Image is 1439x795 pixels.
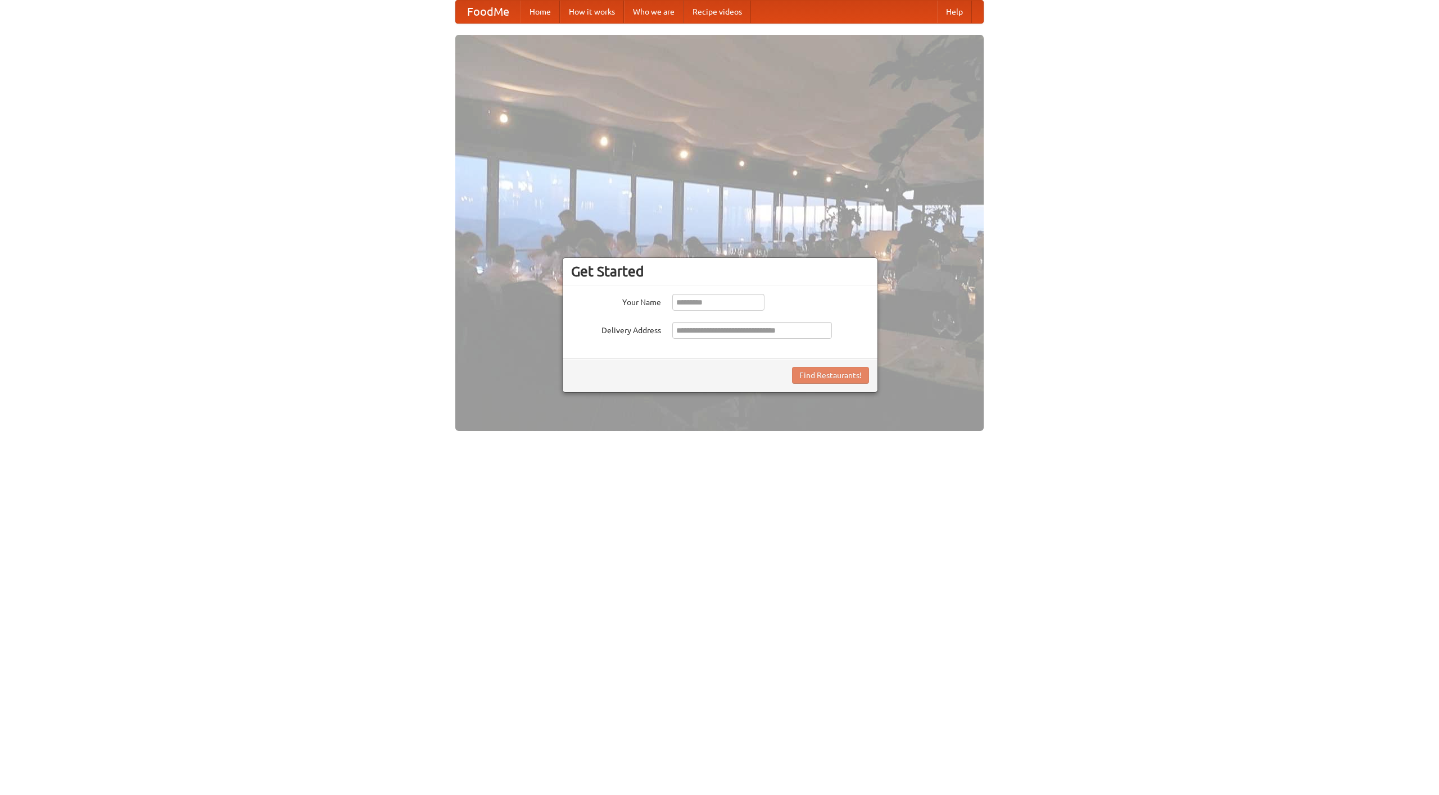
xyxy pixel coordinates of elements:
a: Home [521,1,560,23]
label: Your Name [571,294,661,308]
a: FoodMe [456,1,521,23]
label: Delivery Address [571,322,661,336]
button: Find Restaurants! [792,367,869,384]
a: Help [937,1,972,23]
a: How it works [560,1,624,23]
a: Who we are [624,1,684,23]
h3: Get Started [571,263,869,280]
a: Recipe videos [684,1,751,23]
